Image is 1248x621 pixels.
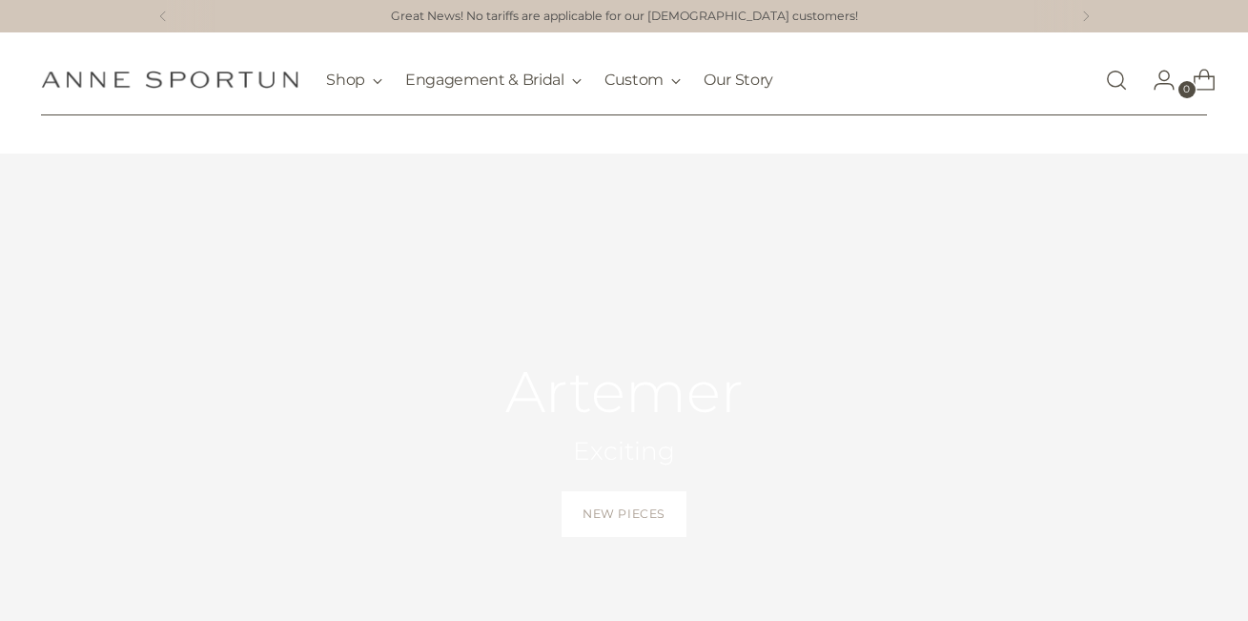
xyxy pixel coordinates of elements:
h2: Exciting [505,435,744,468]
a: New Pieces [562,491,686,537]
a: Anne Sportun Fine Jewellery [41,71,298,89]
a: Open search modal [1097,61,1135,99]
button: Shop [326,59,382,101]
h2: Artemer [505,361,744,424]
a: Great News! No tariffs are applicable for our [DEMOGRAPHIC_DATA] customers! [391,8,858,26]
span: New Pieces [583,506,665,523]
button: Custom [604,59,681,101]
button: Engagement & Bridal [405,59,582,101]
a: Go to the account page [1137,61,1176,99]
span: 0 [1178,81,1196,98]
a: Our Story [704,59,773,101]
a: Open cart modal [1177,61,1216,99]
